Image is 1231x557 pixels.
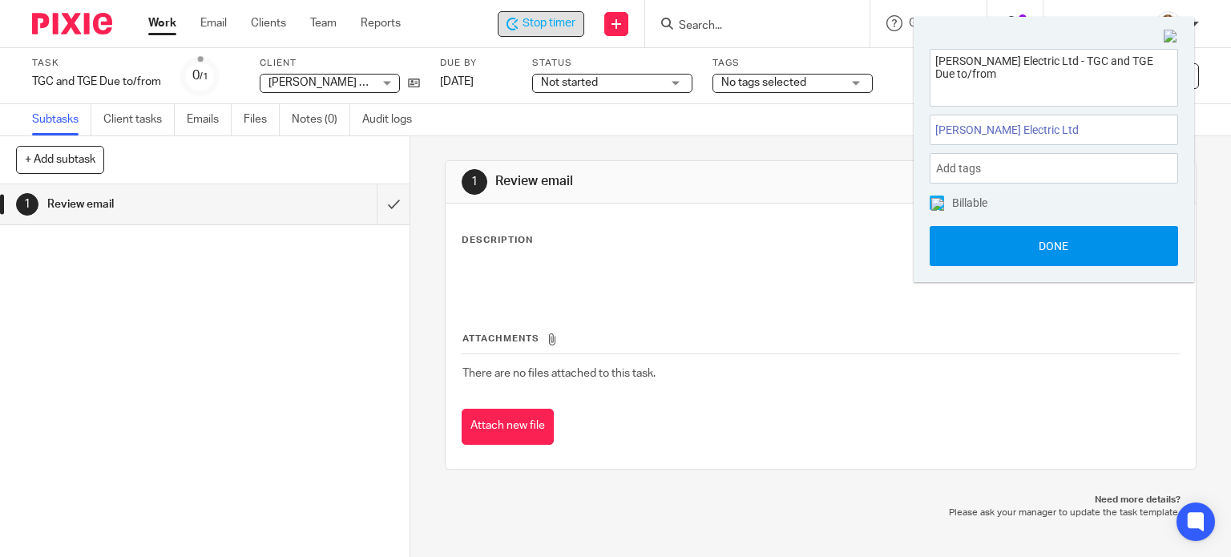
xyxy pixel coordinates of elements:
button: Attach new file [462,409,554,445]
div: 0 [192,67,208,85]
span: Add tags [936,156,989,181]
span: Billable [952,197,987,208]
a: Clients [251,15,286,31]
button: Done [930,226,1178,266]
label: Status [532,57,692,70]
a: Reports [361,15,401,31]
a: Client tasks [103,104,175,135]
button: + Add subtask [16,146,104,173]
span: [PERSON_NAME] Electric Ltd [268,77,417,88]
a: Notes (0) [292,104,350,135]
textarea: [PERSON_NAME] Electric Ltd - TGC and TGE Due to/from [930,50,1177,102]
a: Work [148,15,176,31]
span: [DATE] [440,76,474,87]
p: Need more details? [461,494,1181,507]
span: Stop timer [523,15,575,32]
img: checked.png [931,198,944,211]
a: Subtasks [32,104,91,135]
a: Email [200,15,227,31]
img: Pixie [32,13,112,34]
small: /1 [200,72,208,81]
div: Project: TG Schulz Electric Ltd [930,115,1178,145]
div: TG Schulz Electric Ltd - TGC and TGE Due to/from [498,11,584,37]
a: Team [310,15,337,31]
span: [PERSON_NAME] Electric Ltd [935,122,1137,139]
span: Get Support [909,18,971,29]
a: Files [244,104,280,135]
img: Close [1164,30,1178,44]
img: Screenshot%202025-09-16%20114050.png [1156,11,1181,37]
span: No tags selected [721,77,806,88]
p: Please ask your manager to update the task template. [461,507,1181,519]
a: Emails [187,104,232,135]
h1: Review email [47,192,256,216]
label: Tags [712,57,873,70]
p: Description [462,234,533,247]
a: Audit logs [362,104,424,135]
span: Not started [541,77,598,88]
label: Due by [440,57,512,70]
div: 1 [16,193,38,216]
label: Client [260,57,420,70]
p: [PERSON_NAME] [1059,15,1148,31]
h1: Review email [495,173,854,190]
div: TGC and TGE Due to/from [32,74,161,90]
span: Attachments [462,334,539,343]
input: Search [677,19,821,34]
label: Task [32,57,161,70]
div: 1 [462,169,487,195]
span: There are no files attached to this task. [462,368,656,379]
